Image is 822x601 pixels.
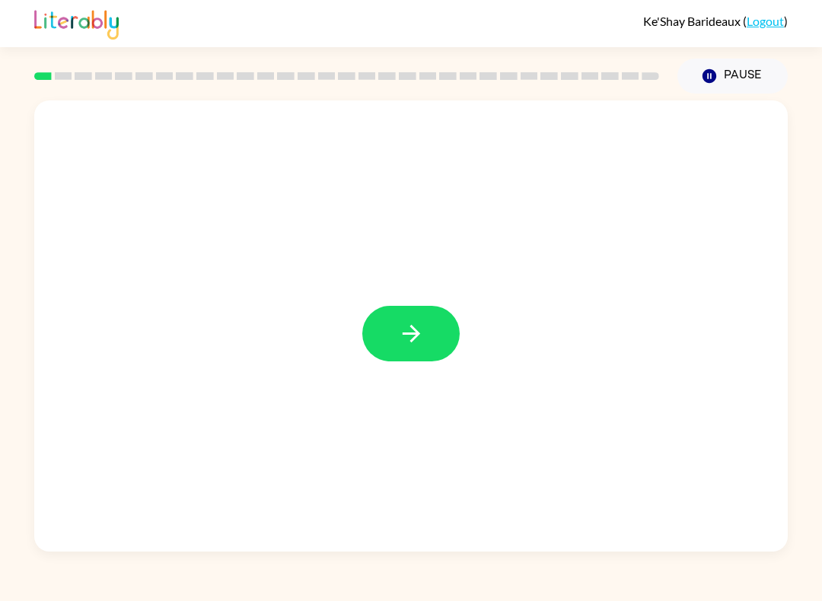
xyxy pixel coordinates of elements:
a: Logout [747,14,784,28]
video: Your browser must support playing .mp4 files to use Literably. Please try using another browser. [617,381,769,533]
img: Literably [34,6,119,40]
span: Ke'Shay Barideaux [643,14,743,28]
button: Pause [677,59,788,94]
div: ( ) [643,14,788,28]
